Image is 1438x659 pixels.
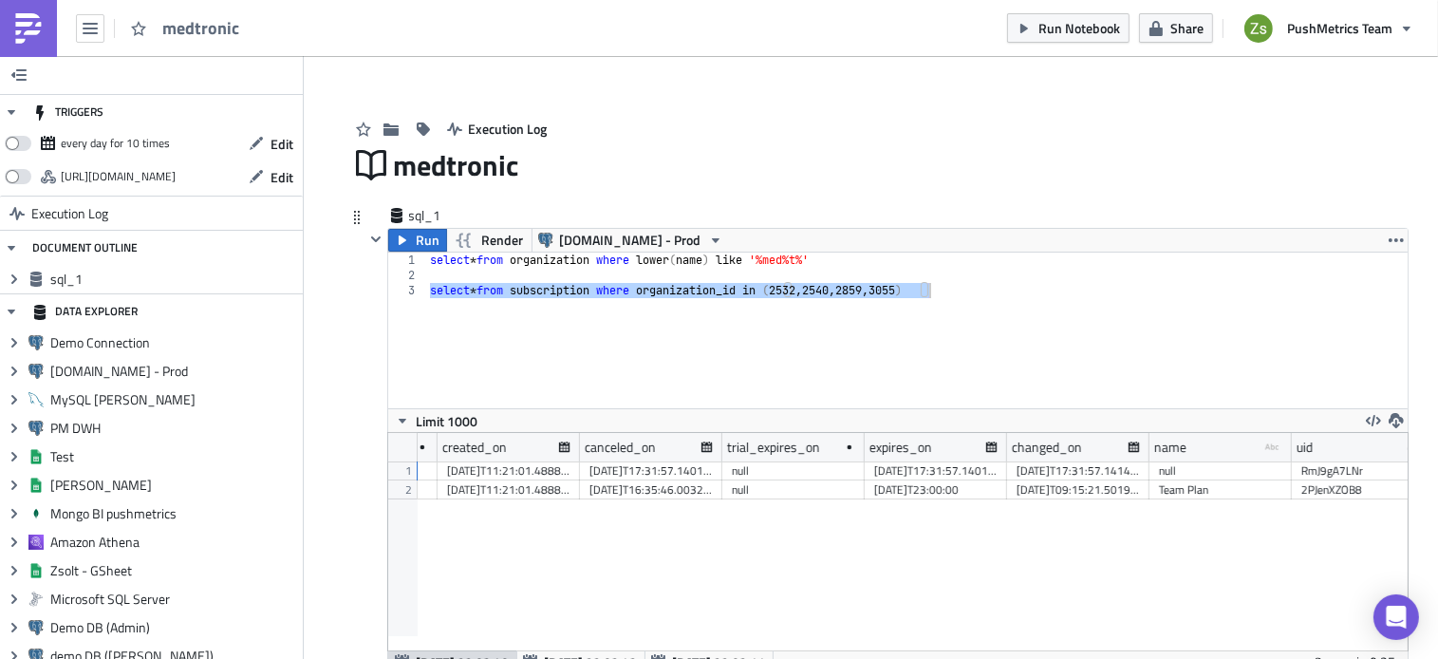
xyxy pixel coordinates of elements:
button: PushMetrics Team [1233,8,1424,49]
img: PushMetrics [13,13,44,44]
span: MySQL [PERSON_NAME] [50,391,298,408]
div: RmJ9gA7LNr [1301,461,1425,480]
span: [DOMAIN_NAME] - Prod [560,229,701,252]
div: null [732,461,855,480]
div: [DATE]T17:31:57.140187 [874,461,998,480]
div: [DATE]T17:31:57.141494 [1017,461,1140,480]
span: [DOMAIN_NAME] - Prod [50,363,298,380]
div: created_on [442,433,507,461]
span: Edit [271,134,293,154]
span: sql_1 [409,206,485,225]
span: Run Notebook [1038,18,1120,38]
div: [DATE]T11:21:01.488889 [447,480,570,499]
div: [DATE]T17:31:57.140187 [589,461,713,480]
span: Demo Connection [50,334,298,351]
img: Avatar [1242,12,1275,45]
div: name [1154,433,1186,461]
button: Execution Log [438,114,557,143]
div: [DATE]T23:00:00 [874,480,998,499]
div: DOCUMENT OUTLINE [32,231,138,265]
span: Execution Log [469,119,548,139]
span: Demo DB (Admin) [50,619,298,636]
span: Test [50,448,298,465]
div: TRIGGERS [32,95,103,129]
div: null [1159,461,1282,480]
span: Edit [271,167,293,187]
div: 3 [388,283,427,298]
span: Share [1170,18,1204,38]
div: canceled_on [585,433,656,461]
span: Mongo BI pushmetrics [50,505,298,522]
div: DATA EXPLORER [32,294,138,329]
div: null [305,461,428,480]
div: https://pushmetrics.io/api/v1/report/ZdLn166r5V/webhook?token=212d93344b8b4ab5a3c190f7b7c865d3 [61,162,176,191]
span: medtronic [162,16,241,40]
button: Render [446,229,532,252]
div: uid [1297,433,1313,461]
div: null [305,480,428,499]
span: Limit 1000 [417,411,478,431]
div: null [732,480,855,499]
span: Microsoft SQL Server [50,591,298,608]
button: Edit [239,162,303,192]
div: expires_on [869,433,932,461]
button: [DOMAIN_NAME] - Prod [532,229,730,252]
span: PushMetrics Team [1287,18,1392,38]
div: every day for 10 times [61,129,170,158]
button: Edit [239,129,303,159]
div: changed_on [1012,433,1082,461]
div: 2 [388,268,427,283]
span: Amazon Athena [50,534,298,551]
span: Zsolt - GSheet [50,562,298,579]
button: Hide content [364,228,387,251]
div: [DATE]T11:21:01.488889 [447,461,570,480]
span: PM DWH [50,420,298,437]
span: Execution Log [31,197,108,231]
span: [PERSON_NAME] [50,477,298,494]
button: Run [388,229,447,252]
div: [DATE]T09:15:21.501953 [1017,480,1140,499]
div: trial_expires_on [727,433,820,461]
div: 2PJenXZOB8 [1301,480,1425,499]
div: Team Plan [1159,480,1282,499]
button: Limit 1000 [388,409,485,432]
div: [DATE]T16:35:46.003236 [589,480,713,499]
span: Run [417,229,440,252]
span: Render [482,229,524,252]
div: 1 [388,253,427,268]
span: medtronic [394,144,521,187]
div: Open Intercom Messenger [1373,594,1419,640]
button: Run Notebook [1007,13,1130,43]
button: Share [1139,13,1213,43]
span: sql_1 [50,271,298,288]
